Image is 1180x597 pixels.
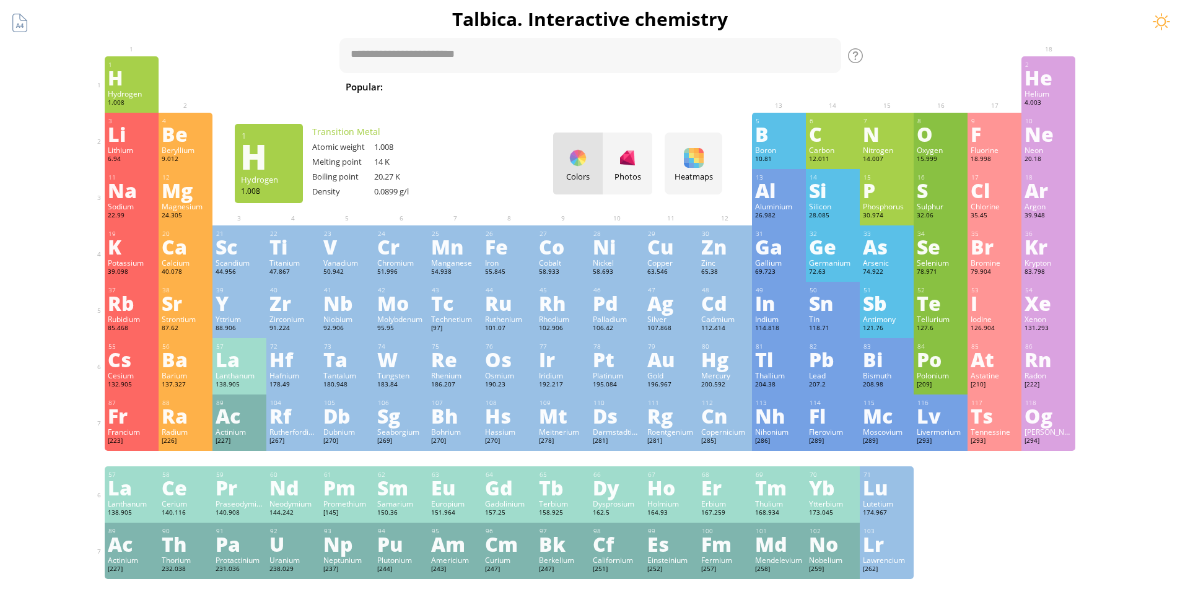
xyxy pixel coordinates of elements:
div: 18 [1025,173,1072,181]
div: 23 [324,230,371,238]
div: 52 [917,286,964,294]
div: 6.94 [108,155,155,165]
div: Ga [755,237,803,256]
div: Boiling point [312,171,374,182]
div: 131.293 [1025,324,1072,334]
div: Pt [593,349,640,369]
div: 6 [810,117,857,125]
div: 24 [378,230,425,238]
div: 14.007 [863,155,911,165]
div: 112.414 [701,324,749,334]
div: Technetium [431,314,479,324]
div: Popular: [346,79,392,96]
div: Bi [863,349,911,369]
div: In [755,293,803,313]
div: Iodine [971,314,1018,324]
div: 24.305 [162,211,209,221]
div: 15 [863,173,911,181]
div: Hydrogen [241,174,297,185]
div: C [809,124,857,144]
span: H O [496,79,530,94]
div: Y [216,293,263,313]
div: La [216,349,263,369]
div: Ir [539,349,587,369]
div: 12 [162,173,209,181]
div: Po [917,349,964,369]
div: 39.098 [108,268,155,277]
div: 38 [162,286,209,294]
div: 1.008 [241,186,297,196]
div: Mo [377,293,425,313]
div: 51.996 [377,268,425,277]
div: Scandium [216,258,263,268]
div: 20 [162,230,209,238]
div: Boron [755,145,803,155]
div: Phosphorus [863,201,911,211]
div: Krypton [1025,258,1072,268]
div: Rhodium [539,314,587,324]
div: Helium [1025,89,1072,98]
span: HCl [583,79,614,94]
div: 85.468 [108,324,155,334]
div: Se [917,237,964,256]
div: 41 [324,286,371,294]
div: Ba [162,349,209,369]
div: 102.906 [539,324,587,334]
sub: 2 [510,87,514,95]
div: Mn [431,237,479,256]
div: Re [431,349,479,369]
div: 15.999 [917,155,964,165]
div: 0.0899 g/l [374,186,436,197]
div: Xenon [1025,314,1072,324]
div: 10 [1025,117,1072,125]
div: Kr [1025,237,1072,256]
div: 17 [971,173,1018,181]
div: Tc [431,293,479,313]
div: 91.224 [269,324,317,334]
div: Mg [162,180,209,200]
div: Strontium [162,314,209,324]
div: 81 [756,342,803,351]
div: O [917,124,964,144]
div: 47.867 [269,268,317,277]
div: 1 [108,61,155,69]
div: Oxygen [917,145,964,155]
div: Cs [108,349,155,369]
div: I [971,293,1018,313]
div: 3 [108,117,155,125]
div: 27 [540,230,587,238]
div: 43 [432,286,479,294]
div: 57 [216,342,263,351]
div: 92.906 [323,324,371,334]
div: 121.76 [863,324,911,334]
div: Zn [701,237,749,256]
div: Chlorine [971,201,1018,211]
span: Water [450,79,491,94]
div: Hf [269,349,317,369]
div: Polonium [917,370,964,380]
div: W [377,349,425,369]
div: 30 [702,230,749,238]
div: As [863,237,911,256]
div: Sn [809,293,857,313]
div: 82 [810,342,857,351]
div: 55.845 [485,268,533,277]
div: Te [917,293,964,313]
div: 84 [917,342,964,351]
div: 86 [1025,342,1072,351]
div: Al [755,180,803,200]
div: 85 [971,342,1018,351]
div: V [323,237,371,256]
div: 39.948 [1025,211,1072,221]
div: Aluminium [755,201,803,211]
span: H SO + NaOH [618,79,696,94]
div: 26.982 [755,211,803,221]
div: Cadmium [701,314,749,324]
div: Chromium [377,258,425,268]
div: 33 [863,230,911,238]
div: 45 [540,286,587,294]
div: 74.922 [863,268,911,277]
div: Si [809,180,857,200]
div: Calcium [162,258,209,268]
div: Ta [323,349,371,369]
